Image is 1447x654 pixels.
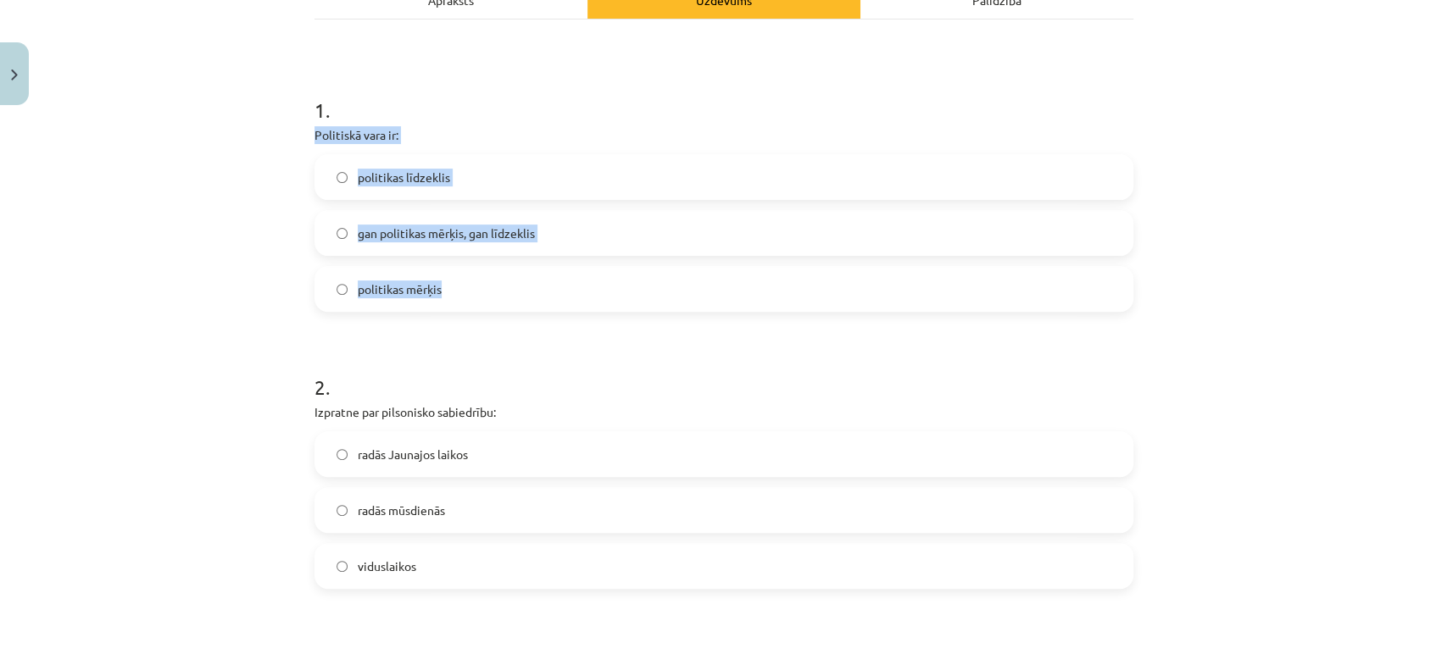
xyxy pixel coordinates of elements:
[314,126,1133,144] p: Politiskā vara ir:
[337,228,348,239] input: gan politikas mērķis, gan līdzeklis
[358,502,445,519] span: radās mūsdienās
[337,449,348,460] input: radās Jaunajos laikos
[358,169,450,186] span: politikas līdzeklis
[358,224,535,242] span: gan politikas mērķis, gan līdzeklis
[358,280,442,298] span: politikas mērķis
[337,561,348,572] input: viduslaikos
[358,557,416,575] span: viduslaikos
[314,346,1133,398] h1: 2 .
[337,505,348,516] input: radās mūsdienās
[314,403,1133,421] p: Izpratne par pilsonisko sabiedrību:
[358,446,468,463] span: radās Jaunajos laikos
[11,69,18,80] img: icon-close-lesson-0947bae3869378f0d4975bcd49f059093ad1ed9edebbc8119c70593378902aed.svg
[337,172,348,183] input: politikas līdzeklis
[337,284,348,295] input: politikas mērķis
[314,69,1133,121] h1: 1 .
